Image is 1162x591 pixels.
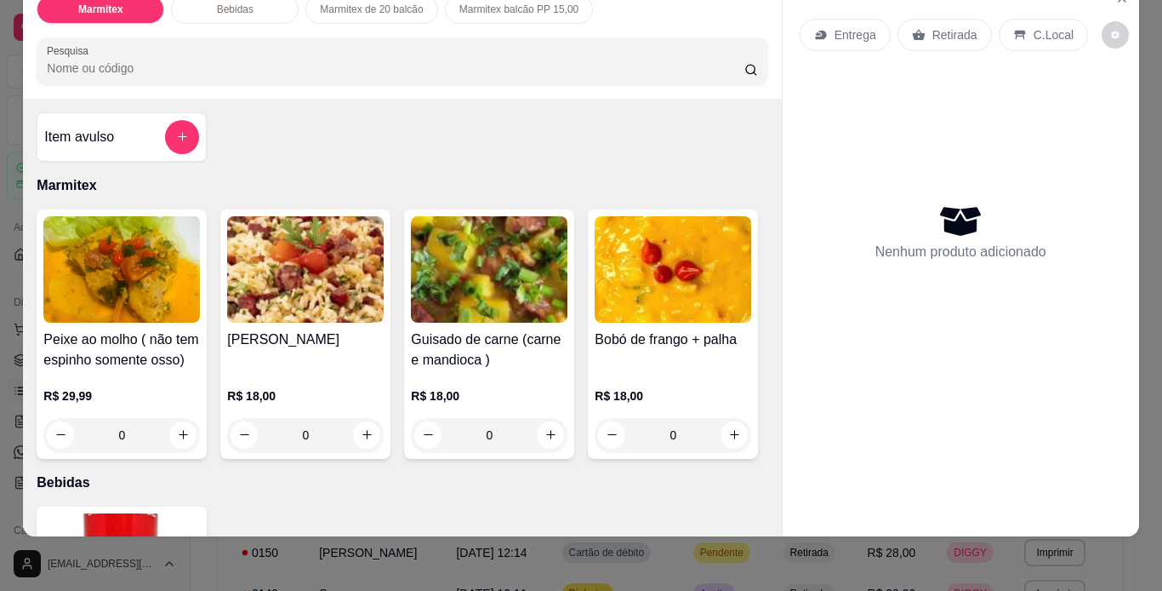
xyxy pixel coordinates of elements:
p: Marmitex [37,175,767,196]
img: product-image [43,216,200,323]
h4: Guisado de carne (carne e mandioca ) [411,330,567,370]
button: add-separate-item [165,120,199,154]
p: C.Local [1034,26,1074,43]
p: Entrega [834,26,876,43]
h4: Peixe ao molho ( não tem espinho somente osso) [43,330,200,370]
p: Nenhum produto adicionado [875,242,1046,262]
button: decrease-product-quantity [1102,21,1129,49]
p: Bebidas [37,473,767,493]
p: R$ 18,00 [411,387,567,405]
p: Marmitex [78,3,123,16]
p: Bebidas [217,3,253,16]
h4: Bobó de frango + palha [595,330,751,350]
input: Pesquisa [47,60,744,77]
button: increase-product-quantity [169,422,197,449]
p: Marmitex de 20 balcão [320,3,423,16]
h4: Item avulso [44,127,114,147]
p: Retirada [932,26,977,43]
img: product-image [227,216,384,323]
p: R$ 18,00 [595,387,751,405]
img: product-image [595,216,751,323]
label: Pesquisa [47,43,94,58]
button: decrease-product-quantity [47,422,74,449]
p: Marmitex balcão PP 15,00 [459,3,579,16]
p: R$ 29,99 [43,387,200,405]
img: product-image [411,216,567,323]
h4: [PERSON_NAME] [227,330,384,350]
p: R$ 18,00 [227,387,384,405]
